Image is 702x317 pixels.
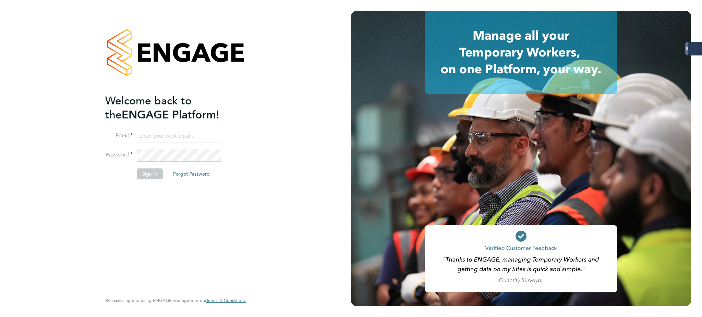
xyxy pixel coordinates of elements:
[105,94,192,122] span: Welcome back to the
[105,132,133,139] label: Email
[206,298,246,303] a: Terms & Conditions
[105,151,133,158] label: Password
[137,168,163,179] button: Sign In
[105,297,246,303] span: By accessing and using ENGAGE you agree to our
[168,168,215,179] button: Forgot Password
[105,94,239,122] h2: ENGAGE Platform!
[137,130,221,142] input: Enter your work email...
